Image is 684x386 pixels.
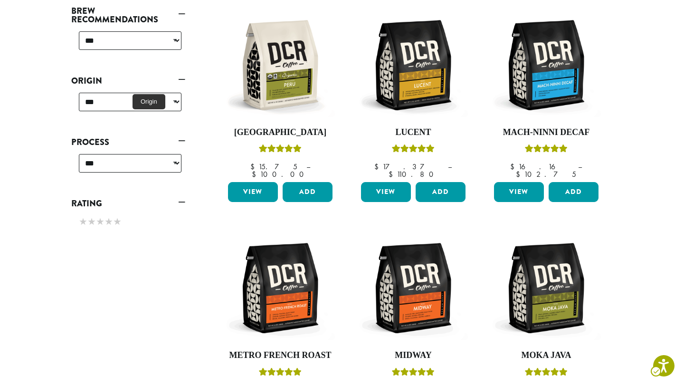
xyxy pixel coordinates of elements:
[226,10,335,179] a: [GEOGRAPHIC_DATA]Rated 4.83 out of 5
[71,150,185,184] div: Process
[359,350,468,361] h4: Midway
[516,169,524,179] span: $
[492,127,601,138] h4: Mach-Ninni Decaf
[392,143,435,157] div: Rated 5.00 out of 5
[492,233,601,343] img: DCR-12oz-Moka-Java-Stock-scaled.png
[79,31,181,50] select: Brew Recommendations
[250,162,297,172] bdi: 15.75
[306,162,310,172] span: –
[492,350,601,361] h4: Moka Java
[389,169,397,179] span: $
[104,215,113,229] span: ★
[250,162,258,172] span: $
[259,367,302,381] div: Rated 5.00 out of 5
[79,154,181,173] select: Process
[71,134,185,150] a: Process
[259,143,302,157] div: Rated 4.83 out of 5
[252,169,308,179] bdi: 100.00
[578,162,582,172] span: –
[226,233,335,343] img: DCR-12oz-Metro-French-Roast-Stock-scaled.png
[71,3,185,28] a: Brew Recommendations
[283,182,332,202] button: Add
[79,215,87,229] span: ★
[226,10,335,120] img: DCR-12oz-FTO-Peru-Stock-scaled.png
[71,195,185,212] a: Rating
[359,10,468,120] img: DCR-12oz-Lucent-Stock-scaled.png
[448,162,452,172] span: –
[549,182,598,202] button: Add
[359,10,468,179] a: LucentRated 5.00 out of 5
[79,93,181,111] select: Origin
[492,10,601,179] a: Mach-Ninni DecafRated 5.00 out of 5
[510,162,518,172] span: $
[525,367,568,381] div: Rated 5.00 out of 5
[228,182,278,202] a: View
[71,28,185,61] div: Brew Recommendations
[361,182,411,202] a: View
[516,169,576,179] bdi: 102.75
[87,215,96,229] span: ★
[510,162,569,172] bdi: 16.16
[492,10,601,120] img: DCR-12oz-Mach-Ninni-Decaf-Stock-scaled.png
[389,169,438,179] bdi: 110.80
[525,143,568,157] div: Rated 5.00 out of 5
[113,215,122,229] span: ★
[416,182,465,202] button: Add
[71,73,185,89] a: Origin
[494,182,544,202] a: View
[226,127,335,138] h4: [GEOGRAPHIC_DATA]
[71,89,185,123] div: Origin
[359,233,468,343] img: DCR-12oz-Midway-Stock-scaled.png
[71,212,185,233] div: Rating
[96,215,104,229] span: ★
[374,162,382,172] span: $
[226,350,335,361] h4: Metro French Roast
[359,127,468,138] h4: Lucent
[374,162,439,172] bdi: 17.37
[392,367,435,381] div: Rated 5.00 out of 5
[252,169,260,179] span: $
